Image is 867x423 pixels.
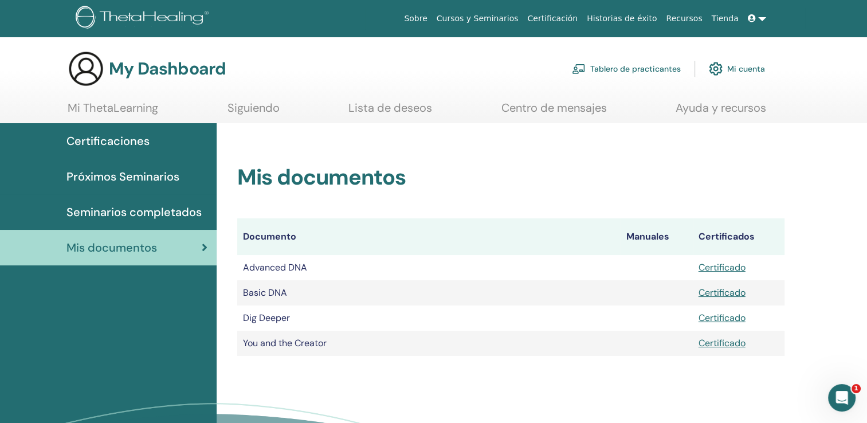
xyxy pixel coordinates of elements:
th: Manuales [621,218,693,255]
h2: Mis documentos [237,164,784,191]
h3: My Dashboard [109,58,226,79]
a: Recursos [661,8,707,29]
span: Certificaciones [66,132,150,150]
img: generic-user-icon.jpg [68,50,104,87]
img: logo.png [76,6,213,32]
a: Lista de deseos [348,101,432,123]
span: Seminarios completados [66,203,202,221]
a: Ayuda y recursos [676,101,766,123]
a: Historias de éxito [582,8,661,29]
iframe: Intercom live chat [828,384,856,412]
th: Certificados [693,218,784,255]
span: Mis documentos [66,239,157,256]
a: Tienda [707,8,743,29]
img: chalkboard-teacher.svg [572,64,586,74]
a: Certificado [699,261,746,273]
td: Basic DNA [237,280,620,305]
a: Tablero de practicantes [572,56,681,81]
td: Advanced DNA [237,255,620,280]
td: Dig Deeper [237,305,620,331]
a: Certificación [523,8,582,29]
th: Documento [237,218,620,255]
td: You and the Creator [237,331,620,356]
a: Sobre [399,8,431,29]
a: Siguiendo [227,101,280,123]
a: Centro de mensajes [501,101,607,123]
span: 1 [852,384,861,393]
a: Certificado [699,312,746,324]
a: Certificado [699,287,746,299]
img: cog.svg [709,59,723,79]
span: Próximos Seminarios [66,168,179,185]
a: Cursos y Seminarios [432,8,523,29]
a: Mi ThetaLearning [68,101,158,123]
a: Certificado [699,337,746,349]
a: Mi cuenta [709,56,765,81]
